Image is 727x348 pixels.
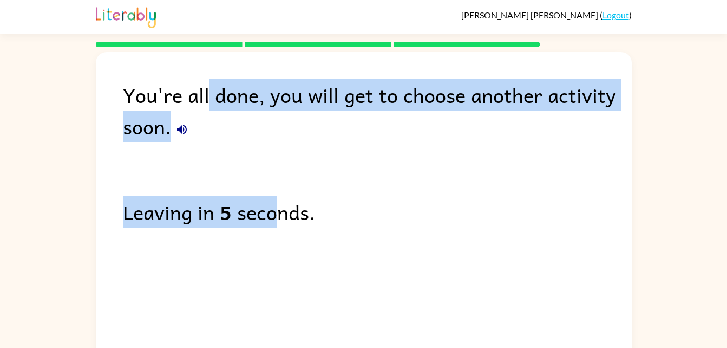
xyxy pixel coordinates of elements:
div: Leaving in seconds. [123,196,632,228]
img: Literably [96,4,156,28]
span: [PERSON_NAME] [PERSON_NAME] [461,10,600,20]
a: Logout [602,10,629,20]
b: 5 [220,196,232,228]
div: You're all done, you will get to choose another activity soon. [123,79,632,142]
div: ( ) [461,10,632,20]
